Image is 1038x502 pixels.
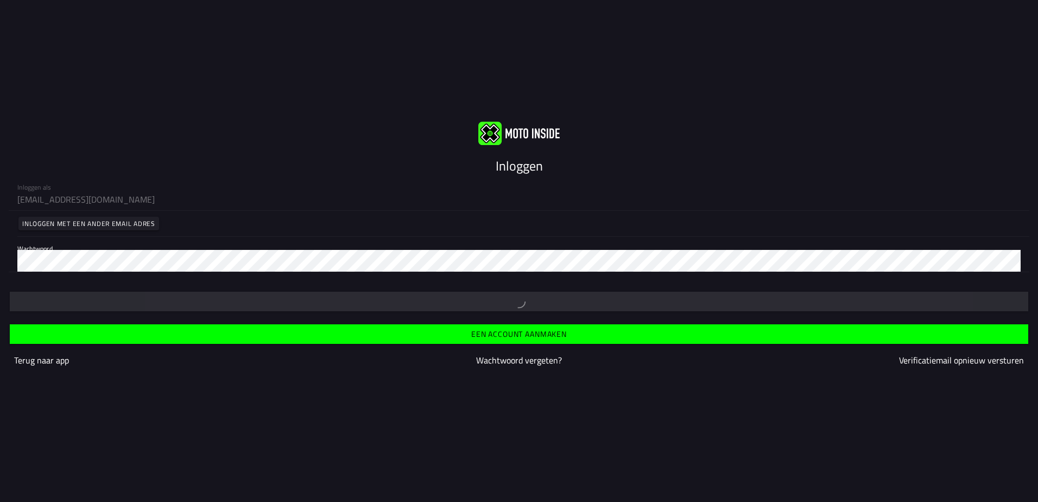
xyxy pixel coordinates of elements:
[476,354,562,367] a: Wachtwoord vergeten?
[18,217,159,230] ion-button: Inloggen met een ander email adres
[10,324,1028,344] ion-button: Een account aanmaken
[14,354,69,367] a: Terug naar app
[899,354,1024,367] a: Verificatiemail opnieuw versturen
[496,156,543,175] ion-text: Inloggen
